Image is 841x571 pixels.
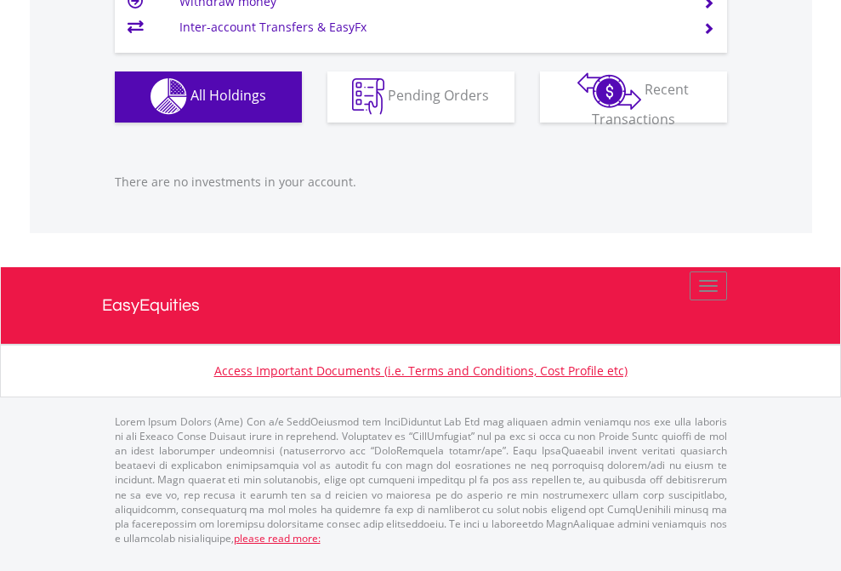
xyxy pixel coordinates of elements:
span: All Holdings [190,86,266,105]
img: pending_instructions-wht.png [352,78,384,115]
p: There are no investments in your account. [115,174,727,191]
button: Recent Transactions [540,71,727,123]
button: All Holdings [115,71,302,123]
a: please read more: [234,531,321,545]
span: Recent Transactions [592,80,690,128]
td: Inter-account Transfers & EasyFx [179,14,682,40]
img: transactions-zar-wht.png [577,72,641,110]
a: EasyEquities [102,267,740,344]
a: Access Important Documents (i.e. Terms and Conditions, Cost Profile etc) [214,363,628,379]
p: Lorem Ipsum Dolors (Ame) Con a/e SeddOeiusmod tem InciDiduntut Lab Etd mag aliquaen admin veniamq... [115,414,727,545]
button: Pending Orders [327,71,514,123]
img: holdings-wht.png [151,78,187,115]
span: Pending Orders [388,86,489,105]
